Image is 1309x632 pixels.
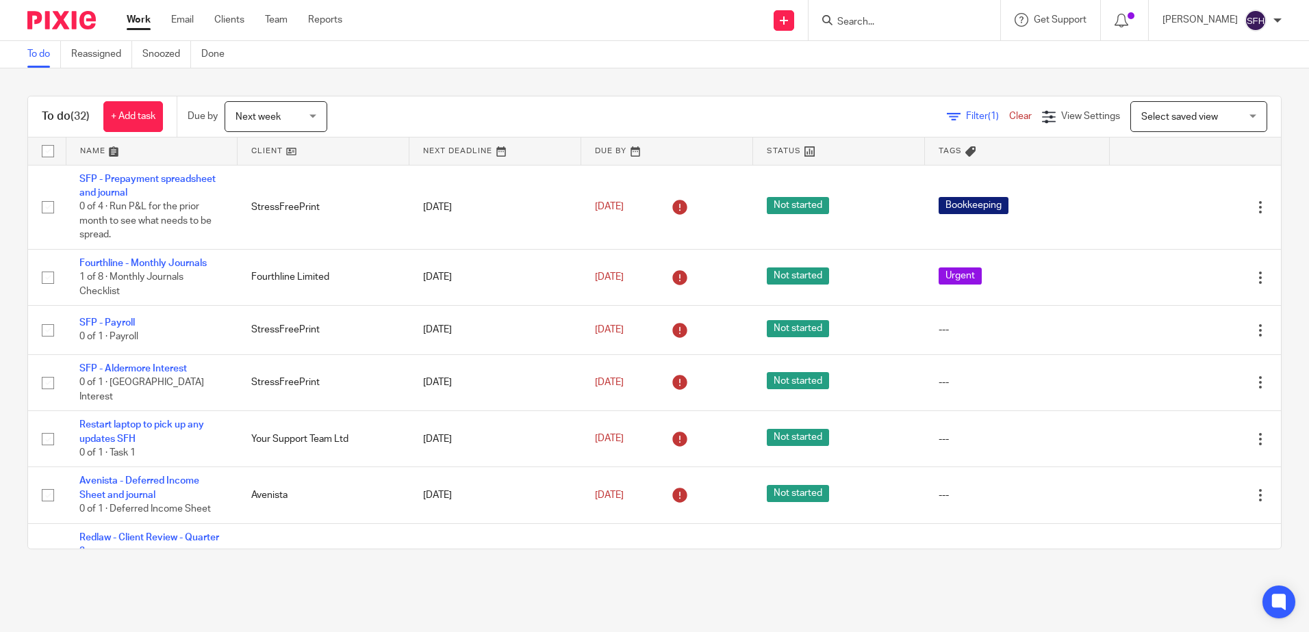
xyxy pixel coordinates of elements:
[939,488,1095,502] div: ---
[409,306,581,354] td: [DATE]
[767,485,829,502] span: Not started
[1061,111,1120,121] span: View Settings
[238,523,409,594] td: Redlaw Recruitment Limited
[142,41,191,68] a: Snoozed
[1009,111,1032,121] a: Clear
[595,202,624,211] span: [DATE]
[988,111,999,121] span: (1)
[595,325,624,334] span: [DATE]
[939,147,962,155] span: Tags
[409,165,581,249] td: [DATE]
[238,411,409,467] td: Your Support Team Ltd
[1162,13,1238,27] p: [PERSON_NAME]
[79,272,183,296] span: 1 of 8 · Monthly Journals Checklist
[836,16,959,29] input: Search
[79,420,204,443] a: Restart laptop to pick up any updates SFH
[939,197,1008,214] span: Bookkeeping
[1034,15,1086,25] span: Get Support
[595,272,624,282] span: [DATE]
[767,267,829,285] span: Not started
[79,504,211,514] span: 0 of 1 · Deferred Income Sheet
[939,549,1011,566] span: Client Review
[27,11,96,29] img: Pixie
[939,432,1095,446] div: ---
[409,411,581,467] td: [DATE]
[79,259,207,268] a: Fourthline - Monthly Journals
[79,174,216,198] a: SFP - Prepayment spreadsheet and journal
[201,41,235,68] a: Done
[939,267,982,285] span: Urgent
[171,13,194,27] a: Email
[767,429,829,446] span: Not started
[238,306,409,354] td: StressFreePrint
[767,549,829,566] span: Not started
[767,372,829,389] span: Not started
[127,13,151,27] a: Work
[238,354,409,410] td: StressFreePrint
[79,533,219,556] a: Redlaw - Client Review - Quarter 3
[966,111,1009,121] span: Filter
[236,112,281,122] span: Next week
[71,41,132,68] a: Reassigned
[767,320,829,337] span: Not started
[71,111,90,122] span: (32)
[409,523,581,594] td: [DATE]
[238,249,409,305] td: Fourthline Limited
[214,13,244,27] a: Clients
[79,332,138,342] span: 0 of 1 · Payroll
[265,13,288,27] a: Team
[79,318,135,328] a: SFP - Payroll
[103,101,163,132] a: + Add task
[79,378,204,401] span: 0 of 1 · [GEOGRAPHIC_DATA] Interest
[939,376,1095,389] div: ---
[595,378,624,387] span: [DATE]
[1141,112,1218,122] span: Select saved view
[79,364,187,373] a: SFP - Aldermore Interest
[409,354,581,410] td: [DATE]
[42,109,90,124] h1: To do
[79,476,199,499] a: Avenista - Deferred Income Sheet and journal
[308,13,342,27] a: Reports
[595,490,624,500] span: [DATE]
[939,323,1095,337] div: ---
[188,109,218,123] p: Due by
[79,202,212,239] span: 0 of 4 · Run P&L for the prior month to see what needs to be spread.
[409,467,581,523] td: [DATE]
[409,249,581,305] td: [DATE]
[27,41,61,68] a: To do
[238,467,409,523] td: Avenista
[1245,10,1267,31] img: svg%3E
[79,448,136,458] span: 0 of 1 · Task 1
[767,197,829,214] span: Not started
[238,165,409,249] td: StressFreePrint
[595,434,624,444] span: [DATE]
